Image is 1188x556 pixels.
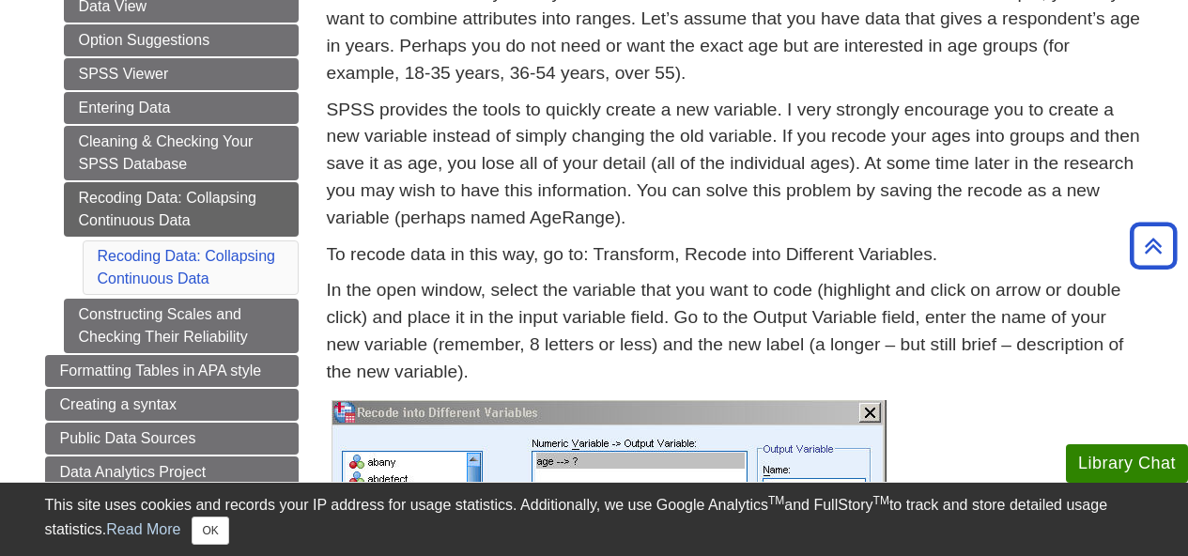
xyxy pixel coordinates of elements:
[60,396,177,412] span: Creating a syntax
[64,58,299,90] a: SPSS Viewer
[106,521,180,537] a: Read More
[64,92,299,124] a: Entering Data
[45,494,1144,545] div: This site uses cookies and records your IP address for usage statistics. Additionally, we use Goo...
[1066,444,1188,483] button: Library Chat
[327,241,1144,269] p: To recode data in this way, go to: Transform, Recode into Different Variables.
[64,126,299,180] a: Cleaning & Checking Your SPSS Database
[192,517,228,545] button: Close
[327,277,1144,385] p: In the open window, select the variable that you want to code (highlight and click on arrow or do...
[45,423,299,455] a: Public Data Sources
[64,24,299,56] a: Option Suggestions
[45,355,299,387] a: Formatting Tables in APA style
[327,97,1144,232] p: SPSS provides the tools to quickly create a new variable. I very strongly encourage you to create...
[60,363,262,378] span: Formatting Tables in APA style
[768,494,784,507] sup: TM
[60,464,207,502] span: Data Analytics Project Assignment
[64,182,299,237] a: Recoding Data: Collapsing Continuous Data
[60,430,196,446] span: Public Data Sources
[98,248,275,286] a: Recoding Data: Collapsing Continuous Data
[45,389,299,421] a: Creating a syntax
[45,456,299,511] a: Data Analytics Project Assignment
[873,494,889,507] sup: TM
[1123,233,1183,258] a: Back to Top
[64,299,299,353] a: Constructing Scales and Checking Their Reliability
